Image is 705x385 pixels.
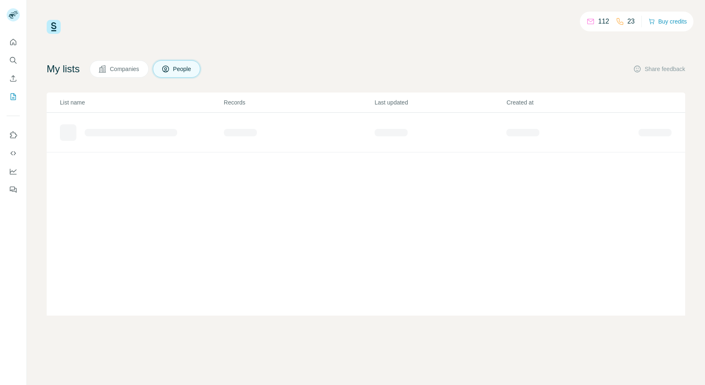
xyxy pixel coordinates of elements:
[110,65,140,73] span: Companies
[173,65,192,73] span: People
[7,128,20,143] button: Use Surfe on LinkedIn
[7,35,20,50] button: Quick start
[7,164,20,179] button: Dashboard
[506,98,637,107] p: Created at
[633,65,685,73] button: Share feedback
[224,98,374,107] p: Records
[7,182,20,197] button: Feedback
[7,53,20,68] button: Search
[47,62,80,76] h4: My lists
[47,20,61,34] img: Surfe Logo
[7,89,20,104] button: My lists
[598,17,609,26] p: 112
[648,16,687,27] button: Buy credits
[7,146,20,161] button: Use Surfe API
[375,98,506,107] p: Last updated
[7,71,20,86] button: Enrich CSV
[627,17,635,26] p: 23
[60,98,223,107] p: List name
